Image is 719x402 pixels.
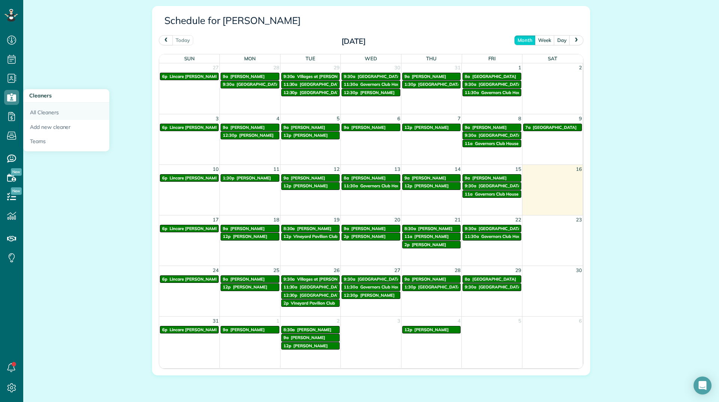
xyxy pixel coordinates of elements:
[221,326,279,333] a: 9a [PERSON_NAME]
[221,81,279,88] a: 9:30a [GEOGRAPHIC_DATA]
[162,276,167,282] span: 6p
[223,284,231,290] span: 12p
[342,174,400,182] a: 8a [PERSON_NAME]
[342,124,400,131] a: 9a [PERSON_NAME]
[342,233,400,240] a: 2p [PERSON_NAME]
[342,275,400,283] a: 9:30a [GEOGRAPHIC_DATA]
[578,63,583,72] span: 2
[170,276,239,282] span: Lincare [PERSON_NAME] Locartion
[223,226,228,231] span: 9a
[462,190,521,198] a: 11a Governors Club House
[281,89,340,96] a: 12:30p [GEOGRAPHIC_DATA]
[336,114,340,123] span: 5
[293,234,337,239] span: Vineyard Pavilion Club
[351,234,386,239] span: [PERSON_NAME]
[575,266,583,275] span: 30
[462,73,521,80] a: 8a [GEOGRAPHIC_DATA]
[239,133,274,138] span: [PERSON_NAME]
[418,284,462,290] span: [GEOGRAPHIC_DATA]
[230,74,265,79] span: [PERSON_NAME]
[162,226,167,231] span: 6p
[358,276,401,282] span: [GEOGRAPHIC_DATA]
[465,133,476,138] span: 9:30a
[344,226,349,231] span: 9a
[515,165,522,173] span: 15
[578,114,583,123] span: 9
[404,276,410,282] span: 9a
[160,225,219,232] a: 6p Lincare [PERSON_NAME] Locartion
[465,90,479,95] span: 11:30a
[575,215,583,224] span: 23
[342,283,400,291] a: 11:30a Governors Club House
[360,82,404,87] span: Governors Club House
[344,125,349,130] span: 9a
[291,300,335,306] span: Vineyard Pavilion Club
[402,326,461,333] a: 12p [PERSON_NAME]
[360,90,395,95] span: [PERSON_NAME]
[212,165,219,173] span: 10
[344,183,358,188] span: 11:30a
[221,124,279,131] a: 9a [PERSON_NAME]
[160,124,219,131] a: 6p Lincare [PERSON_NAME] Locartion
[472,175,507,181] span: [PERSON_NAME]
[300,90,343,95] span: [GEOGRAPHIC_DATA]
[223,276,228,282] span: 9a
[223,82,234,87] span: 9:30a
[297,226,331,231] span: [PERSON_NAME]
[454,165,461,173] span: 14
[465,226,476,231] span: 9:30a
[415,125,449,130] span: [PERSON_NAME]
[344,276,355,282] span: 9:30a
[394,63,401,72] span: 30
[518,63,522,72] span: 1
[397,317,401,325] span: 3
[237,82,280,87] span: [GEOGRAPHIC_DATA]
[365,55,377,61] span: Wed
[575,165,583,173] span: 16
[162,74,167,79] span: 6p
[215,114,219,123] span: 3
[415,183,449,188] span: [PERSON_NAME]
[160,326,219,333] a: 6p Lincare [PERSON_NAME] Locartion
[525,125,531,130] span: 7a
[162,125,167,130] span: 6p
[223,125,228,130] span: 9a
[404,234,412,239] span: 11a
[283,284,298,290] span: 11:30a
[230,226,265,231] span: [PERSON_NAME]
[276,317,280,325] span: 1
[462,140,521,147] a: 11a Governors Club House
[281,299,340,307] a: 2p Vineyard Pavilion Club
[221,174,279,182] a: 1:30p [PERSON_NAME]
[479,133,522,138] span: [GEOGRAPHIC_DATA]
[159,35,173,45] button: prev
[472,74,516,79] span: [GEOGRAPHIC_DATA]
[29,92,52,99] span: Cleaners
[333,63,340,72] span: 29
[462,275,521,283] a: 8a [GEOGRAPHIC_DATA]
[221,233,279,240] a: 12p [PERSON_NAME]
[351,125,386,130] span: [PERSON_NAME]
[276,114,280,123] span: 4
[230,125,265,130] span: [PERSON_NAME]
[402,283,461,291] a: 1:30p [GEOGRAPHIC_DATA]
[344,82,358,87] span: 11:30a
[233,284,267,290] span: [PERSON_NAME]
[394,266,401,275] span: 27
[402,81,461,88] a: 1:30p [GEOGRAPHIC_DATA]
[300,284,343,290] span: [GEOGRAPHIC_DATA]
[307,37,400,45] h2: [DATE]
[283,327,295,332] span: 8:30a
[281,233,340,240] a: 12p Vineyard Pavilion Club
[465,234,479,239] span: 11:30a
[170,175,239,181] span: Lincare [PERSON_NAME] Locartion
[412,276,446,282] span: [PERSON_NAME]
[402,225,461,232] a: 8:30a [PERSON_NAME]
[160,275,219,283] a: 6p Lincare [PERSON_NAME] Locartion
[694,377,712,395] div: Open Intercom Messenger
[548,55,557,61] span: Sat
[212,63,219,72] span: 27
[418,226,453,231] span: [PERSON_NAME]
[281,283,340,291] a: 11:30a [GEOGRAPHIC_DATA]
[283,335,289,340] span: 9a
